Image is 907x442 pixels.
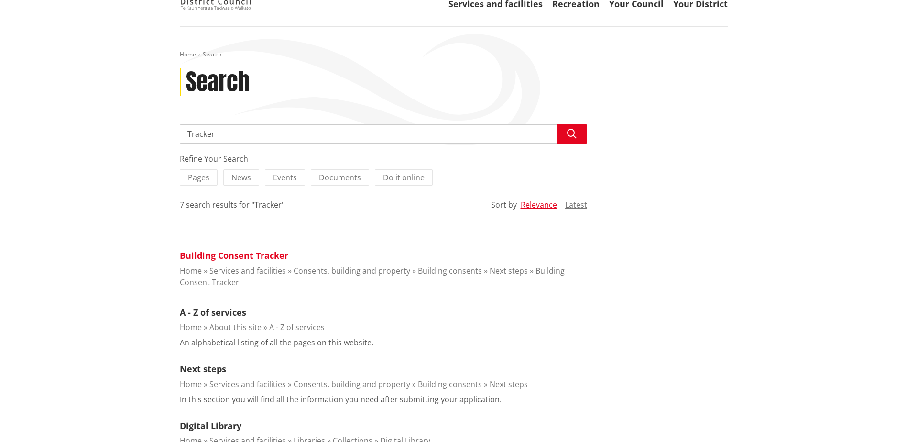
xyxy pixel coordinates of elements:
[319,172,361,183] span: Documents
[269,322,325,332] a: A - Z of services
[180,379,202,389] a: Home
[188,172,209,183] span: Pages
[180,124,587,144] input: Search input
[180,50,196,58] a: Home
[180,307,246,318] a: A - Z of services
[180,265,565,287] a: Building Consent Tracker
[231,172,251,183] span: News
[209,265,286,276] a: Services and facilities
[294,379,410,389] a: Consents, building and property
[491,199,517,210] div: Sort by
[180,394,502,405] p: In this section you will find all the information you need after submitting your application.
[180,250,288,261] a: Building Consent Tracker
[180,199,284,210] div: 7 search results for "Tracker"
[273,172,297,183] span: Events
[203,50,221,58] span: Search
[490,265,528,276] a: Next steps
[209,379,286,389] a: Services and facilities
[180,51,728,59] nav: breadcrumb
[180,153,587,165] div: Refine Your Search
[521,200,557,209] button: Relevance
[186,68,250,96] h1: Search
[180,420,241,431] a: Digital Library
[418,265,482,276] a: Building consents
[209,322,262,332] a: About this site
[180,265,202,276] a: Home
[418,379,482,389] a: Building consents
[180,363,226,375] a: Next steps
[180,322,202,332] a: Home
[863,402,897,436] iframe: Messenger Launcher
[565,200,587,209] button: Latest
[490,379,528,389] a: Next steps
[180,337,373,348] p: An alphabetical listing of all the pages on this website.
[294,265,410,276] a: Consents, building and property
[383,172,425,183] span: Do it online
